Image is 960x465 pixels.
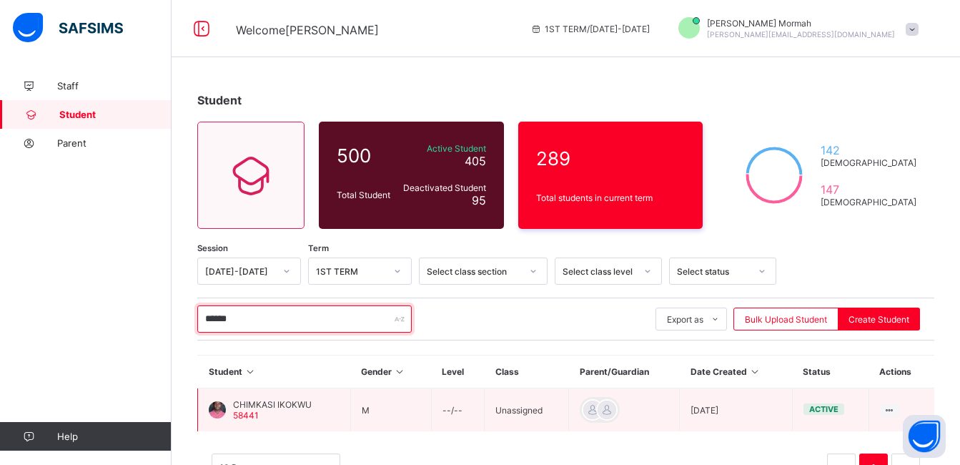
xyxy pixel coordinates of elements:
[308,243,329,253] span: Term
[197,243,228,253] span: Session
[848,314,909,325] span: Create Student
[13,13,123,43] img: safsims
[472,193,486,207] span: 95
[677,266,750,277] div: Select status
[707,30,895,39] span: [PERSON_NAME][EMAIL_ADDRESS][DOMAIN_NAME]
[198,356,351,388] th: Student
[485,388,569,432] td: Unassigned
[57,137,172,149] span: Parent
[236,23,379,37] span: Welcome [PERSON_NAME]
[667,314,703,325] span: Export as
[792,356,869,388] th: Status
[821,143,916,157] span: 142
[394,366,406,377] i: Sort in Ascending Order
[350,388,431,432] td: M
[205,266,274,277] div: [DATE]-[DATE]
[485,356,569,388] th: Class
[530,24,650,34] span: session/term information
[197,93,242,107] span: Student
[401,182,486,193] span: Deactivated Student
[427,266,521,277] div: Select class section
[431,356,484,388] th: Level
[536,192,686,203] span: Total students in current term
[821,197,916,207] span: [DEMOGRAPHIC_DATA]
[680,356,792,388] th: Date Created
[569,356,680,388] th: Parent/Guardian
[57,80,172,92] span: Staff
[563,266,635,277] div: Select class level
[333,186,397,204] div: Total Student
[244,366,257,377] i: Sort in Ascending Order
[233,410,259,421] span: 58441
[707,18,895,29] span: [PERSON_NAME] Mormah
[465,154,486,168] span: 405
[869,356,934,388] th: Actions
[316,266,385,277] div: 1ST TERM
[401,143,486,154] span: Active Student
[337,145,394,167] span: 500
[57,431,171,442] span: Help
[749,366,761,377] i: Sort in Ascending Order
[431,388,484,432] td: --/--
[809,404,838,414] span: active
[903,415,946,458] button: Open asap
[664,17,926,41] div: IfeomaMormah
[233,399,312,410] span: CHIMKASI IKOKWU
[536,147,686,170] span: 289
[680,388,792,432] td: [DATE]
[745,314,827,325] span: Bulk Upload Student
[821,157,916,168] span: [DEMOGRAPHIC_DATA]
[350,356,431,388] th: Gender
[821,182,916,197] span: 147
[59,109,172,120] span: Student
